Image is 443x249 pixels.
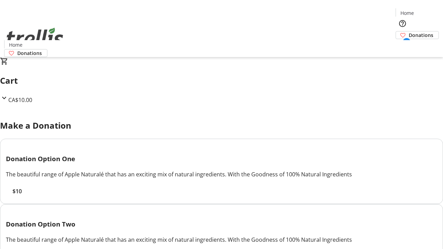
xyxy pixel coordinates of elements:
[6,219,437,229] h3: Donation Option Two
[8,96,32,104] span: CA$10.00
[4,41,27,48] a: Home
[9,41,22,48] span: Home
[396,39,409,53] button: Cart
[12,187,22,195] span: $10
[396,9,418,17] a: Home
[400,9,414,17] span: Home
[4,20,66,55] img: Orient E2E Organization d0hUur2g40's Logo
[396,17,409,30] button: Help
[409,31,433,39] span: Donations
[6,187,28,195] button: $10
[6,236,437,244] div: The beautiful range of Apple Naturalé that has an exciting mix of natural ingredients. With the G...
[396,31,439,39] a: Donations
[17,49,42,57] span: Donations
[6,154,437,164] h3: Donation Option One
[4,49,47,57] a: Donations
[6,170,437,178] div: The beautiful range of Apple Naturalé that has an exciting mix of natural ingredients. With the G...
